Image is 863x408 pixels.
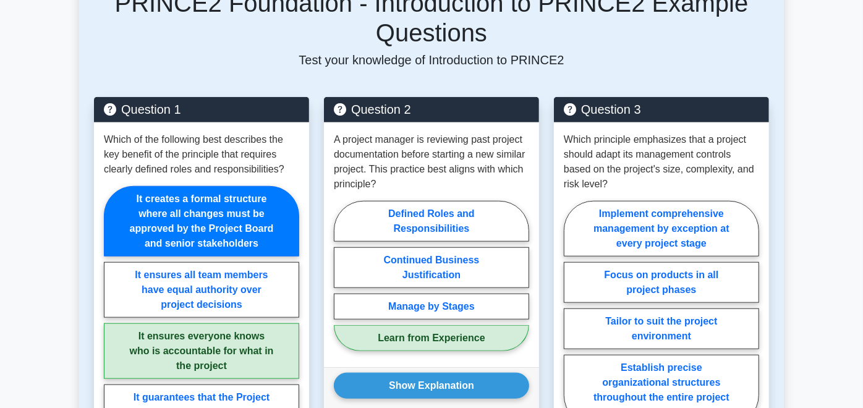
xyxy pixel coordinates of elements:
label: Continued Business Justification [334,247,529,288]
label: Tailor to suit the project environment [564,308,759,349]
h5: Question 1 [104,102,299,117]
label: Implement comprehensive management by exception at every project stage [564,201,759,257]
p: Which of the following best describes the key benefit of the principle that requires clearly defi... [104,132,299,177]
h5: Question 2 [334,102,529,117]
label: Focus on products in all project phases [564,262,759,303]
p: Which principle emphasizes that a project should adapt its management controls based on the proje... [564,132,759,192]
h5: Question 3 [564,102,759,117]
label: It ensures everyone knows who is accountable for what in the project [104,323,299,379]
p: A project manager is reviewing past project documentation before starting a new similar project. ... [334,132,529,192]
label: Defined Roles and Responsibilities [334,201,529,242]
label: It ensures all team members have equal authority over project decisions [104,262,299,318]
label: Manage by Stages [334,294,529,320]
label: Learn from Experience [334,325,529,351]
label: It creates a formal structure where all changes must be approved by the Project Board and senior ... [104,186,299,257]
p: Test your knowledge of Introduction to PRINCE2 [94,53,769,67]
button: Show Explanation [334,373,529,399]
